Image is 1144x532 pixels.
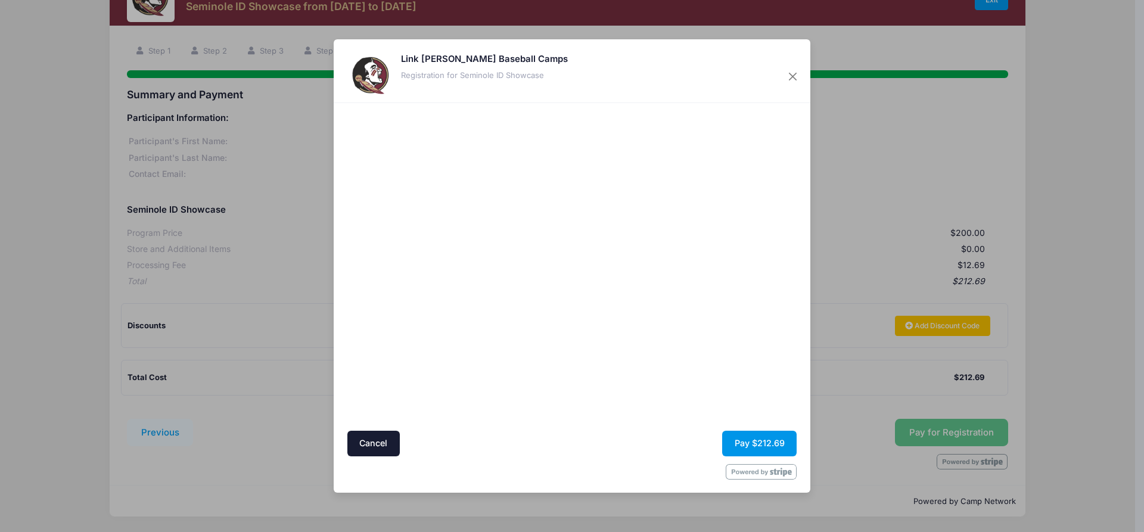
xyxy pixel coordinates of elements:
button: Pay $212.69 [722,431,797,456]
h5: Link [PERSON_NAME] Baseball Camps [401,52,568,66]
button: Close [782,66,804,88]
button: Cancel [347,431,400,456]
iframe: Google autocomplete suggestions dropdown list [345,238,569,240]
iframe: Secure payment input frame [576,106,800,291]
div: Registration for Seminole ID Showcase [401,70,568,82]
iframe: Secure address input frame [345,106,569,427]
